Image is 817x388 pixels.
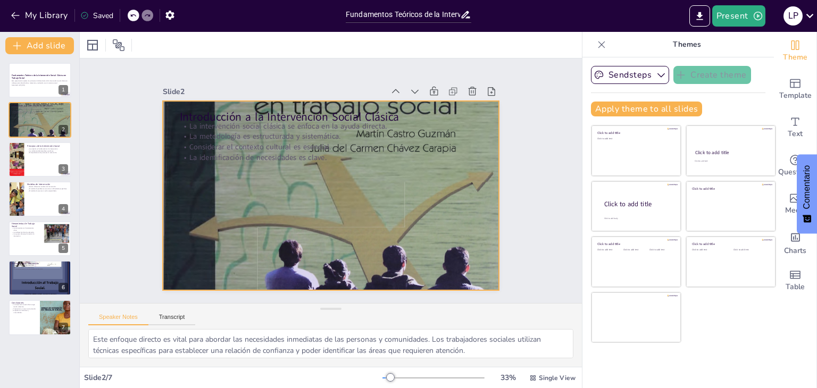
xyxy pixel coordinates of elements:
[783,5,803,27] button: L P
[692,242,768,246] div: Click to add title
[12,264,68,266] p: La evaluación mide la efectividad.
[59,125,68,134] div: 2
[733,249,767,251] div: Click to add text
[27,145,68,148] p: Principios de la Intervención Social
[12,268,68,271] p: La retroalimentación de los clientes es esencial.
[692,186,768,190] div: Click to add title
[27,188,68,190] p: El modelo de problemas se centra en dificultades específicas.
[88,314,148,325] button: Speaker Notes
[12,308,37,310] p: Proporciona un marco estructurado.
[610,32,763,57] p: Themes
[9,181,71,216] div: 4
[59,243,68,253] div: 5
[597,249,621,251] div: Click to add text
[785,205,806,216] span: Media
[12,74,66,80] strong: Fundamentos Teóricos de la Intervención Social Clásica en Trabajo Social
[12,301,37,305] p: Conclusiones
[604,200,672,209] div: Click to add title
[12,104,68,107] p: Introducción a la Intervención Social Clásica
[80,11,113,21] div: Saved
[12,262,68,265] p: Evaluación de la Intervención
[591,102,702,116] button: Apply theme to all slides
[12,233,37,237] p: Los grupos de apoyo fomentan la interacción.
[692,249,726,251] div: Click to add text
[778,166,813,178] span: Questions
[59,164,68,174] div: 3
[774,70,816,108] div: Add ready made slides
[12,110,68,112] p: Considerar el contexto cultural es esencial.
[59,85,68,95] div: 1
[774,108,816,147] div: Add text boxes
[27,148,68,150] p: La empatía es fundamental en la intervención.
[148,314,196,325] button: Transcript
[12,108,68,110] p: La metodología es estructurada y sistemática.
[788,128,803,140] span: Text
[59,283,68,292] div: 6
[230,58,462,268] p: La identificación de necesidades es clave.
[84,373,382,383] div: Slide 2 / 7
[539,374,576,382] span: Single View
[802,165,811,209] font: Comentario
[12,231,37,233] p: Los talleres facilitan la educación.
[774,185,816,223] div: Add images, graphics, shapes or video
[649,249,673,251] div: Click to add text
[27,190,68,192] p: El modelo de recursos moviliza capacidades.
[9,300,71,335] div: 7
[245,43,477,253] p: La metodología es estructurada y sistemática.
[784,245,806,257] span: Charts
[783,52,807,63] span: Theme
[27,183,68,186] p: Modelos de Intervención
[27,150,68,152] p: La confidencialidad establece confianza.
[495,373,521,383] div: 33 %
[252,35,483,246] p: La intervención social clásica se enfoca en la ayuda directa.
[597,242,673,246] div: Click to add title
[88,329,573,358] textarea: Este enfoque directo es vital para abordar las necesidades inmediatas de las personas y comunidad...
[774,223,816,262] div: Add charts and graphs
[695,160,765,163] div: Click to add text
[5,37,74,54] button: Add slide
[256,26,491,240] p: Introducción a la Intervención Social Clásica
[27,152,68,154] p: El empoderamiento promueve la autonomía.
[597,131,673,135] div: Click to add title
[9,260,71,296] div: 6
[786,281,805,293] span: Table
[623,249,647,251] div: Click to add text
[12,227,37,231] p: Las entrevistas son herramientas clave.
[12,84,68,86] p: Generated with [URL]
[9,221,71,256] div: 5
[597,138,673,140] div: Click to add text
[797,155,817,234] button: Comentarios - Mostrar encuesta
[237,50,469,261] p: Considerar el contexto cultural es esencial.
[604,217,671,220] div: Click to add body
[112,39,125,52] span: Position
[774,147,816,185] div: Get real-time input from your audience
[591,66,669,84] button: Sendsteps
[12,106,68,108] p: La intervención social clásica se enfoca en la ayuda directa.
[59,323,68,332] div: 7
[9,63,71,98] div: 1
[8,7,72,24] button: My Library
[9,142,71,177] div: 3
[12,310,37,314] p: Empodera a individuos y comunidades.
[12,112,68,114] p: La identificación de necesidades es clave.
[712,5,765,27] button: Present
[12,222,37,228] p: Herramientas de Trabajo Social
[27,186,68,188] p: Existen diferentes modelos de intervención.
[12,266,68,268] p: Ajustes y mejoras son necesarios.
[59,204,68,214] div: 4
[695,149,766,156] div: Click to add title
[774,262,816,300] div: Add a table
[783,6,803,26] div: L P
[689,5,710,27] button: Export to PowerPoint
[12,304,37,308] p: La intervención social clásica sigue siendo relevante.
[774,32,816,70] div: Change the overall theme
[346,7,460,22] input: Insert title
[779,90,812,102] span: Template
[673,66,751,84] button: Create theme
[9,102,71,137] div: 2
[84,37,101,54] div: Layout
[12,80,68,84] p: Esta presentación explora los principios fundamentales de la intervención social clásica en traba...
